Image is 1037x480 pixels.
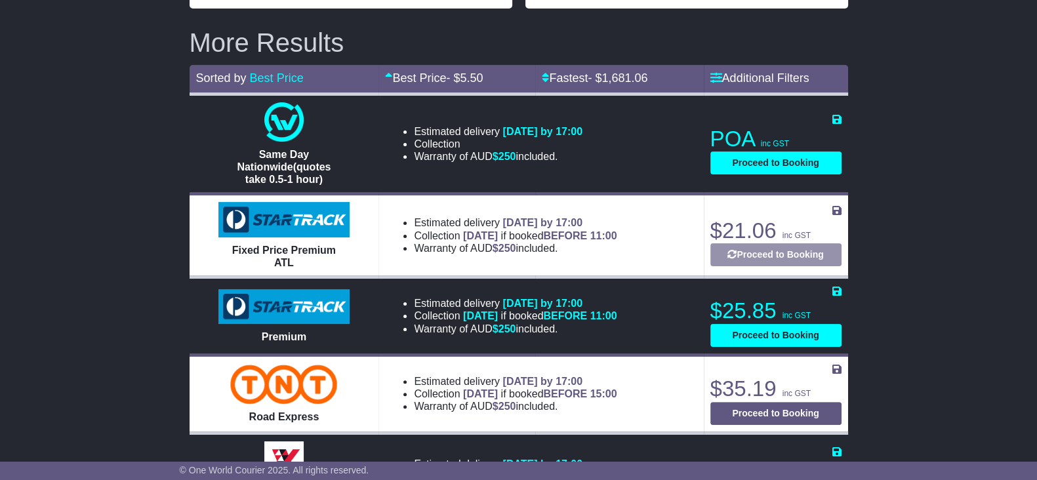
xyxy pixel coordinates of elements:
img: TNT Domestic: Road Express [230,365,337,404]
li: Warranty of AUD included. [414,323,617,335]
p: $25.85 [710,298,842,324]
img: StarTrack: Premium [218,289,350,325]
span: [DATE] [463,388,498,399]
li: Warranty of AUD included. [414,400,617,412]
span: Road Express [249,411,319,422]
img: One World Courier: Same Day Nationwide(quotes take 0.5-1 hour) [264,102,304,142]
span: [DATE] by 17:00 [502,458,582,470]
a: Best Price- $5.50 [385,71,483,85]
h2: More Results [190,28,848,57]
span: [DATE] by 17:00 [502,217,582,228]
span: © One World Courier 2025. All rights reserved. [180,465,369,475]
span: inc GST [783,231,811,240]
span: $ [493,401,516,412]
span: 11:00 [590,310,617,321]
li: Estimated delivery [414,125,582,138]
img: StarTrack: Fixed Price Premium ATL [218,202,350,237]
li: Estimated delivery [414,297,617,310]
span: Same Day Nationwide(quotes take 0.5-1 hour) [237,149,331,185]
button: Proceed to Booking [710,324,842,347]
span: $ [493,151,516,162]
span: 1,681.06 [601,71,647,85]
span: - $ [446,71,483,85]
span: if booked [463,230,617,241]
span: inc GST [783,389,811,398]
p: POA [710,126,842,152]
span: 250 [498,243,516,254]
span: BEFORE [543,310,587,321]
span: Sorted by [196,71,247,85]
button: Proceed to Booking [710,243,842,266]
li: Collection [414,138,582,150]
span: Fixed Price Premium ATL [232,245,336,268]
span: [DATE] [463,310,498,321]
span: BEFORE [543,230,587,241]
span: 11:00 [590,230,617,241]
span: 250 [498,323,516,334]
span: Premium [262,331,306,342]
button: Proceed to Booking [710,151,842,174]
li: Collection [414,310,617,322]
span: BEFORE [543,388,587,399]
li: Estimated delivery [414,458,582,470]
li: Estimated delivery [414,375,617,388]
li: Warranty of AUD included. [414,150,582,163]
span: [DATE] by 17:00 [502,376,582,387]
span: if booked [463,388,617,399]
span: inc GST [783,311,811,320]
span: if booked [463,310,617,321]
span: $ [493,323,516,334]
a: Fastest- $1,681.06 [542,71,647,85]
span: 250 [498,151,516,162]
span: [DATE] by 17:00 [502,126,582,137]
p: $35.19 [710,376,842,402]
li: Collection [414,230,617,242]
li: Estimated delivery [414,216,617,229]
span: 250 [498,401,516,412]
li: Collection [414,388,617,400]
button: Proceed to Booking [710,402,842,425]
a: Additional Filters [710,71,809,85]
span: 15:00 [590,388,617,399]
span: [DATE] by 17:00 [502,298,582,309]
span: $ [493,243,516,254]
li: Warranty of AUD included. [414,242,617,254]
span: inc GST [761,139,789,148]
span: - $ [588,71,647,85]
span: 5.50 [460,71,483,85]
a: Best Price [250,71,304,85]
span: [DATE] [463,230,498,241]
p: $21.06 [710,218,842,244]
